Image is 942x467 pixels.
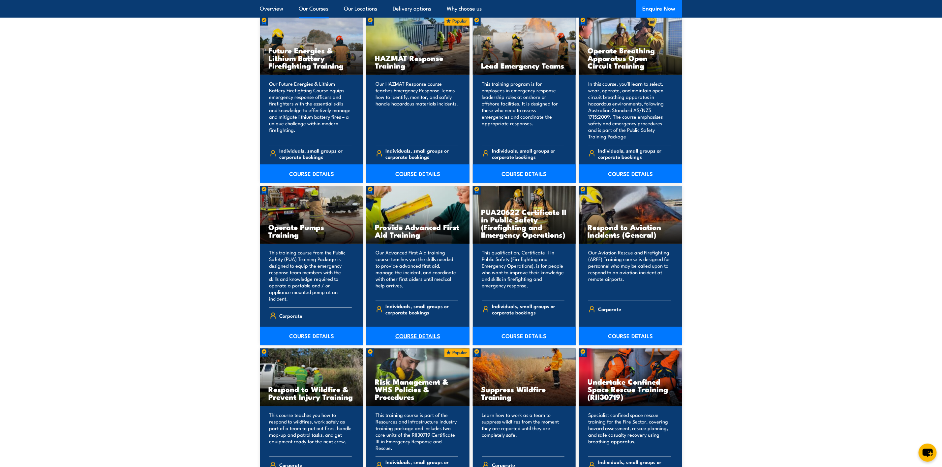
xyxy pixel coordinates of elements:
[482,412,565,452] p: Learn how to work as a team to suppress wildfires from the moment they are reported until they ar...
[579,164,682,183] a: COURSE DETAILS
[386,147,458,160] span: Individuals, small groups or corporate bookings
[279,147,352,160] span: Individuals, small groups or corporate bookings
[375,54,461,69] h3: HAZMAT Response Training
[492,147,564,160] span: Individuals, small groups or corporate bookings
[598,304,622,314] span: Corporate
[482,249,565,296] p: This qualification, Certificate II in Public Safety (Firefighting and Emergency Operations), is f...
[375,378,461,401] h3: Risk Management & WHS Policies & Procedures
[481,208,567,238] h3: PUA20622 Certificate II in Public Safety (Firefighting and Emergency Operations)
[279,311,302,321] span: Corporate
[492,303,564,316] span: Individuals, small groups or corporate bookings
[588,412,671,452] p: Specialist confined space rescue training for the Fire Sector, covering hazard assessment, rescue...
[919,444,937,462] button: chat-button
[269,80,352,140] p: Our Future Energies & Lithium Battery Firefighting Course equips emergency response officers and ...
[588,223,674,238] h3: Respond to Aviation Incidents (General)
[366,327,470,345] a: COURSE DETAILS
[482,80,565,140] p: This training program is for employees in emergency response leadership roles at onshore or offsh...
[269,412,352,452] p: This course teaches you how to respond to wildfires, work safely as part of a team to put out fir...
[386,303,458,316] span: Individuals, small groups or corporate bookings
[269,249,352,302] p: This training course from the Public Safety (PUA) Training Package is designed to equip the emerg...
[269,386,355,401] h3: Respond to Wildfire & Prevent Injury Training
[269,46,355,69] h3: Future Energies & Lithium Battery Firefighting Training
[376,80,458,140] p: Our HAZMAT Response course teaches Emergency Response Teams how to identify, monitor, and safely ...
[260,164,363,183] a: COURSE DETAILS
[481,62,567,69] h3: Lead Emergency Teams
[375,223,461,238] h3: Provide Advanced First Aid Training
[473,327,576,345] a: COURSE DETAILS
[588,249,671,296] p: Our Aviation Rescue and Firefighting (ARFF) Training course is designed for personnel who may be ...
[588,46,674,69] h3: Operate Breathing Apparatus Open Circuit Training
[588,378,674,401] h3: Undertake Confined Space Rescue Training (RII30719)
[376,412,458,452] p: This training course is part of the Resources and Infrastructure Industry training package and in...
[588,80,671,140] p: In this course, you'll learn to select, wear, operate, and maintain open circuit breathing appara...
[269,223,355,238] h3: Operate Pumps Training
[598,147,671,160] span: Individuals, small groups or corporate bookings
[579,327,682,345] a: COURSE DETAILS
[376,249,458,296] p: Our Advanced First Aid training course teaches you the skills needed to provide advanced first ai...
[366,164,470,183] a: COURSE DETAILS
[481,386,567,401] h3: Suppress Wildfire Training
[473,164,576,183] a: COURSE DETAILS
[260,327,363,345] a: COURSE DETAILS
